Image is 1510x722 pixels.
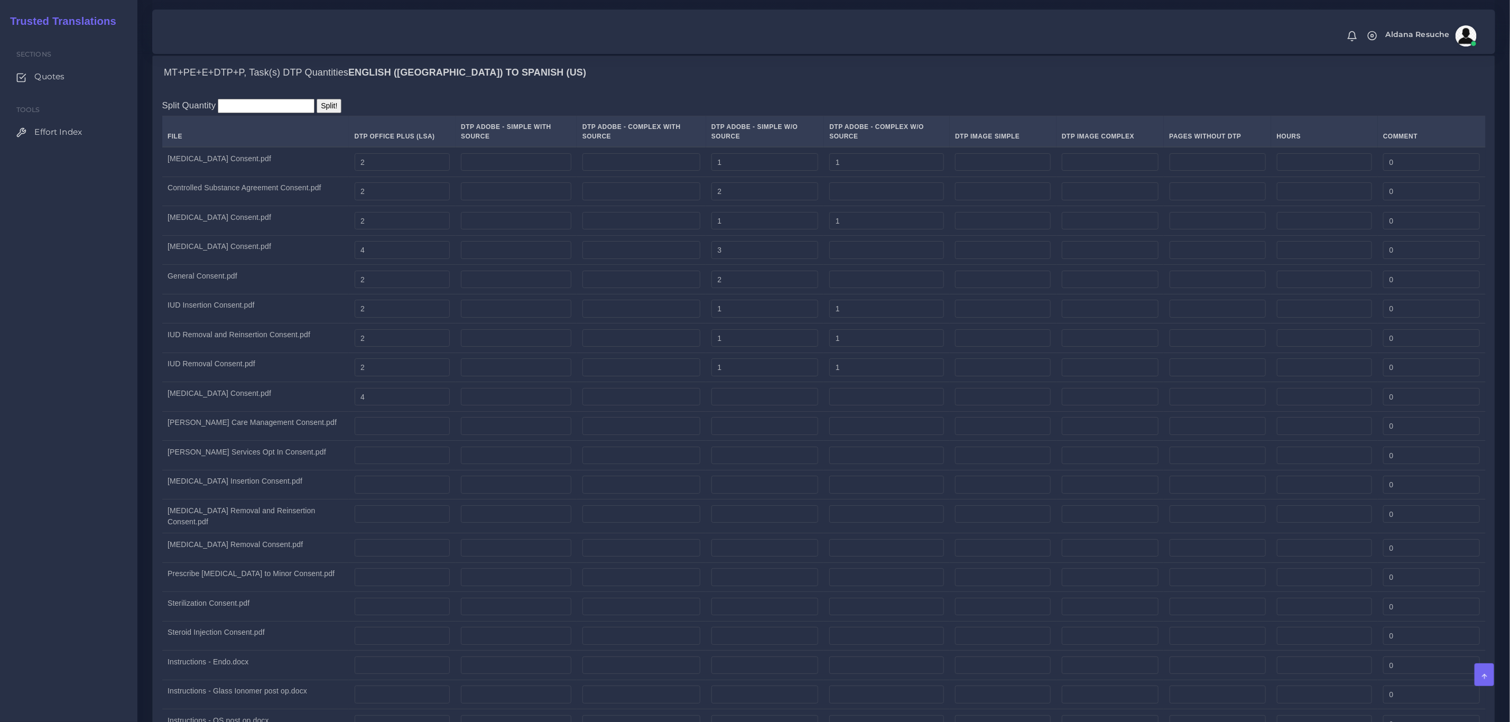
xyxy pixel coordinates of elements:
th: DTP Adobe - Simple With Source [456,116,577,147]
label: Split Quantity [162,99,216,112]
td: IUD Insertion Consent.pdf [162,294,349,323]
input: Split! [317,99,341,113]
td: [PERSON_NAME] Care Management Consent.pdf [162,411,349,441]
h4: MT+PE+E+DTP+P, Task(s) DTP Quantities [164,67,586,79]
td: [MEDICAL_DATA] Consent.pdf [162,382,349,412]
span: Tools [16,106,40,114]
th: Pages Without DTP [1164,116,1271,147]
span: Sections [16,50,51,58]
td: IUD Removal and Reinsertion Consent.pdf [162,323,349,353]
td: Steroid Injection Consent.pdf [162,621,349,651]
td: Prescribe [MEDICAL_DATA] to Minor Consent.pdf [162,562,349,592]
th: File [162,116,349,147]
span: Aldana Resuche [1386,31,1450,38]
a: Effort Index [8,121,129,143]
td: General Consent.pdf [162,265,349,294]
td: [MEDICAL_DATA] Removal and Reinsertion Consent.pdf [162,499,349,533]
b: English ([GEOGRAPHIC_DATA]) TO Spanish (US) [348,67,586,78]
th: Comment [1378,116,1486,147]
h2: Trusted Translations [3,15,116,27]
span: Effort Index [34,126,82,138]
th: DTP Adobe - Complex W/O Source [824,116,950,147]
div: MT+PE+E+DTP+P, Task(s) DTP QuantitiesEnglish ([GEOGRAPHIC_DATA]) TO Spanish (US) [153,56,1495,90]
td: Controlled Substance Agreement Consent.pdf [162,177,349,206]
td: IUD Removal Consent.pdf [162,353,349,382]
a: Quotes [8,66,129,88]
th: DTP Adobe - Complex With Source [577,116,706,147]
img: avatar [1456,25,1477,47]
th: DTP Image Simple [950,116,1057,147]
td: [PERSON_NAME] Services Opt In Consent.pdf [162,441,349,470]
td: [MEDICAL_DATA] Consent.pdf [162,206,349,236]
td: [MEDICAL_DATA] Removal Consent.pdf [162,533,349,563]
a: Aldana Resucheavatar [1381,25,1480,47]
a: Trusted Translations [3,13,116,30]
th: DTP Image Complex [1057,116,1164,147]
td: [MEDICAL_DATA] Consent.pdf [162,235,349,265]
th: DTP Office Plus (LSA) [349,116,456,147]
td: [MEDICAL_DATA] Insertion Consent.pdf [162,470,349,499]
th: DTP Adobe - Simple W/O Source [706,116,824,147]
span: Quotes [34,71,64,82]
td: Instructions - Glass Ionomer post op.docx [162,680,349,709]
td: Instructions - Endo.docx [162,651,349,680]
th: Hours [1271,116,1378,147]
td: Sterilization Consent.pdf [162,592,349,622]
td: [MEDICAL_DATA] Consent.pdf [162,147,349,177]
